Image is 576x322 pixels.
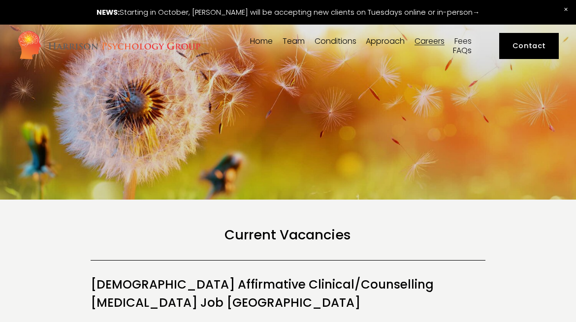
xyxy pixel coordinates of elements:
a: Home [250,37,273,46]
span: Approach [366,37,405,45]
h1: Current Vacancies [91,227,486,243]
a: folder dropdown [315,37,356,46]
a: folder dropdown [366,37,405,46]
a: Fees [454,37,472,46]
img: Harrison Psychology Group [17,30,201,62]
a: Contact [499,33,559,59]
a: folder dropdown [283,37,305,46]
span: Team [283,37,305,45]
a: Careers [415,37,445,46]
a: FAQs [453,46,472,56]
span: Conditions [315,37,356,45]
